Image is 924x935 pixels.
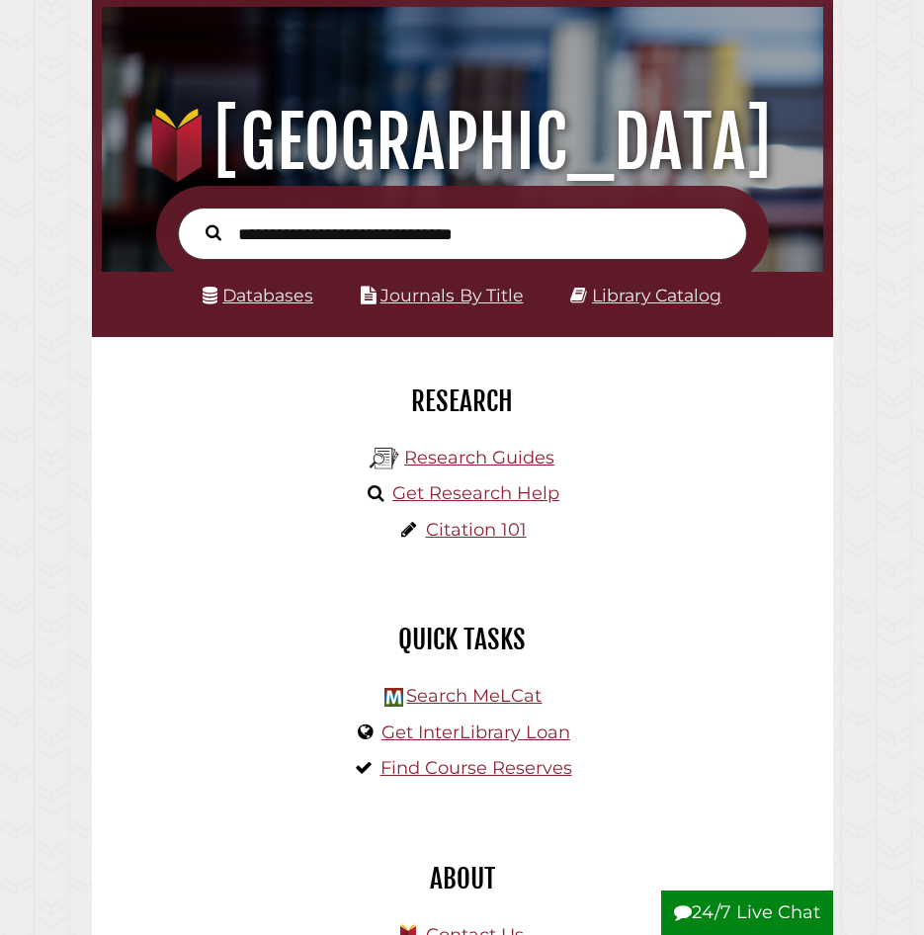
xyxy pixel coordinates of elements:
[380,757,572,779] a: Find Course Reserves
[206,224,221,242] i: Search
[406,685,542,707] a: Search MeLCat
[592,285,721,305] a: Library Catalog
[380,285,524,305] a: Journals By Title
[107,623,818,656] h2: Quick Tasks
[381,722,570,743] a: Get InterLibrary Loan
[116,99,809,186] h1: [GEOGRAPHIC_DATA]
[404,447,554,468] a: Research Guides
[196,219,231,244] button: Search
[203,285,313,305] a: Databases
[107,384,818,418] h2: Research
[426,519,527,541] a: Citation 101
[107,862,818,895] h2: About
[370,444,399,473] img: Hekman Library Logo
[392,482,559,504] a: Get Research Help
[384,688,403,707] img: Hekman Library Logo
